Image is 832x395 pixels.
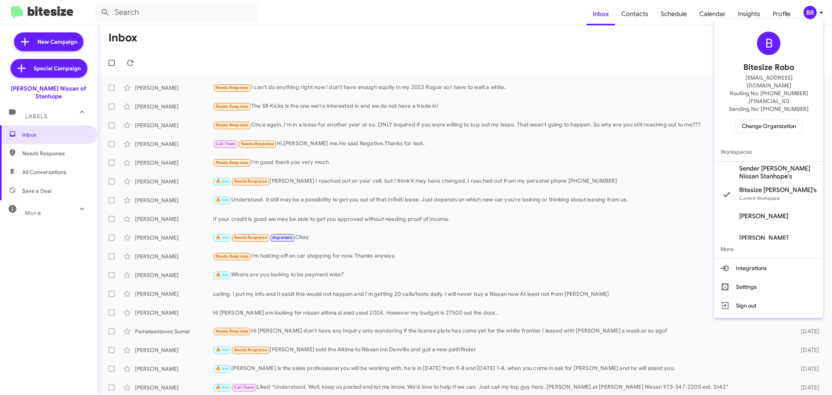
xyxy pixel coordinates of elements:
[739,165,817,180] span: Sender [PERSON_NAME] Nissan Stanhope's
[714,142,823,161] span: Workspaces
[743,61,794,74] span: Bitesize Robo
[714,259,823,278] button: Integrations
[724,74,814,89] span: [EMAIL_ADDRESS][DOMAIN_NAME]
[714,240,823,258] span: More
[757,32,781,55] div: B
[739,186,817,194] span: Bitesize [PERSON_NAME]'s
[739,212,788,220] span: [PERSON_NAME]
[739,234,788,242] span: [PERSON_NAME]
[739,195,780,201] span: Current Workspace
[714,278,823,296] button: Settings
[729,105,809,113] span: Sending No: [PHONE_NUMBER]
[714,296,823,315] button: Sign out
[724,89,814,105] span: Routing No: [PHONE_NUMBER][FINANCIAL_ID]
[736,119,802,133] button: Change Organization
[742,119,796,133] span: Change Organization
